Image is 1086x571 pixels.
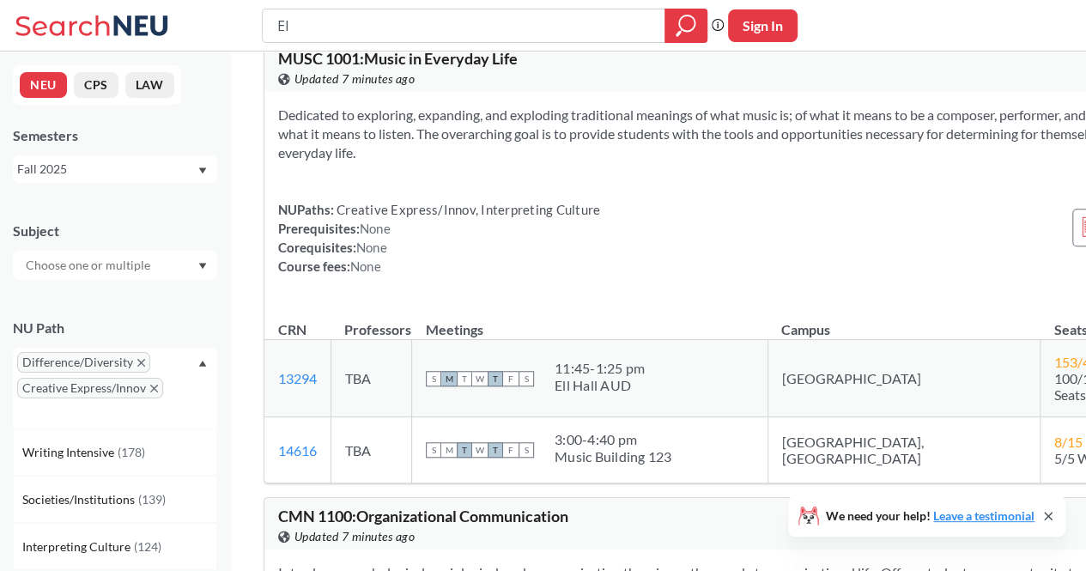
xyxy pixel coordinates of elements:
[767,303,1040,340] th: Campus
[1054,434,1083,450] span: 8 / 15
[13,222,217,240] div: Subject
[278,200,600,276] div: NUPaths: Prerequisites: Corequisites: Course fees:
[664,9,707,43] div: magnifying glass
[331,340,411,417] td: TBA
[457,442,472,458] span: T
[198,167,207,174] svg: Dropdown arrow
[278,507,568,525] span: CMN 1100 : Organizational Communication
[134,539,161,554] span: ( 124 )
[331,417,411,483] td: TBA
[22,443,118,462] span: Writing Intensive
[555,360,645,377] div: 11:45 - 1:25 pm
[278,320,306,339] div: CRN
[278,49,518,68] span: MUSC 1001 : Music in Everyday Life
[334,202,600,217] span: Creative Express/Innov, Interpreting Culture
[294,70,416,88] span: Updated 7 minutes ago
[331,303,411,340] th: Professors
[728,9,798,42] button: Sign In
[13,251,217,280] div: Dropdown arrow
[826,510,1034,522] span: We need your help!
[150,385,158,392] svg: X to remove pill
[13,155,217,183] div: Fall 2025Dropdown arrow
[13,319,217,337] div: NU Path
[74,72,118,98] button: CPS
[360,221,391,236] span: None
[22,490,138,509] span: Societies/Institutions
[17,378,163,398] span: Creative Express/InnovX to remove pill
[20,72,67,98] button: NEU
[137,359,145,367] svg: X to remove pill
[22,538,134,556] span: Interpreting Culture
[441,442,457,458] span: M
[278,370,317,386] a: 13294
[555,431,672,448] div: 3:00 - 4:40 pm
[356,240,387,255] span: None
[519,371,534,386] span: S
[350,258,381,274] span: None
[17,255,161,276] input: Choose one or multiple
[767,340,1040,417] td: [GEOGRAPHIC_DATA]
[13,348,217,428] div: Difference/DiversityX to remove pillCreative Express/InnovX to remove pillDropdown arrowWriting I...
[125,72,174,98] button: LAW
[411,303,767,340] th: Meetings
[676,14,696,38] svg: magnifying glass
[426,442,441,458] span: S
[441,371,457,386] span: M
[198,263,207,270] svg: Dropdown arrow
[488,442,503,458] span: T
[17,160,197,179] div: Fall 2025
[138,492,166,507] span: ( 139 )
[426,371,441,386] span: S
[933,508,1034,523] a: Leave a testimonial
[472,371,488,386] span: W
[17,352,150,373] span: Difference/DiversityX to remove pill
[198,360,207,367] svg: Dropdown arrow
[503,442,519,458] span: F
[555,377,645,394] div: Ell Hall AUD
[278,442,317,459] a: 14616
[294,527,416,546] span: Updated 7 minutes ago
[118,445,145,459] span: ( 178 )
[555,448,672,465] div: Music Building 123
[457,371,472,386] span: T
[767,417,1040,483] td: [GEOGRAPHIC_DATA], [GEOGRAPHIC_DATA]
[519,442,534,458] span: S
[276,11,652,40] input: Class, professor, course number, "phrase"
[472,442,488,458] span: W
[13,126,217,145] div: Semesters
[488,371,503,386] span: T
[503,371,519,386] span: F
